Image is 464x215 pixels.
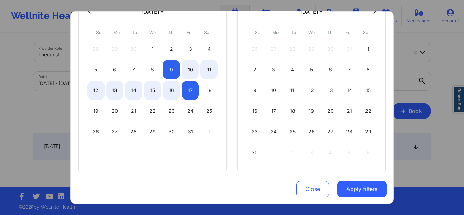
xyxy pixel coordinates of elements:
div: Sun Nov 16 2025 [246,102,264,121]
abbr: Monday [113,30,120,35]
div: Sun Oct 12 2025 [87,81,105,100]
abbr: Sunday [255,30,260,35]
div: Sat Oct 25 2025 [200,102,218,121]
abbr: Saturday [204,30,209,35]
div: Mon Oct 20 2025 [106,102,124,121]
div: Sat Oct 04 2025 [200,39,218,58]
div: Tue Oct 14 2025 [125,81,142,100]
div: Sun Nov 30 2025 [246,143,264,162]
div: Sat Oct 11 2025 [200,60,218,79]
div: Sat Nov 01 2025 [359,39,377,58]
div: Thu Nov 20 2025 [322,102,339,121]
div: Fri Oct 03 2025 [182,39,199,58]
div: Mon Nov 10 2025 [265,81,283,100]
div: Sun Oct 05 2025 [87,60,105,79]
div: Sat Nov 15 2025 [359,81,377,100]
div: Sun Oct 19 2025 [87,102,105,121]
abbr: Tuesday [291,30,296,35]
div: Wed Nov 19 2025 [303,102,320,121]
div: Fri Oct 10 2025 [182,60,199,79]
div: Mon Nov 24 2025 [265,122,283,141]
div: Thu Nov 13 2025 [322,81,339,100]
div: Fri Oct 24 2025 [182,102,199,121]
div: Thu Oct 23 2025 [163,102,180,121]
div: Sat Nov 29 2025 [359,122,377,141]
div: Thu Nov 06 2025 [322,60,339,79]
div: Wed Oct 22 2025 [144,102,161,121]
div: Wed Nov 05 2025 [303,60,320,79]
div: Sun Oct 26 2025 [87,122,105,141]
div: Wed Oct 29 2025 [144,122,161,141]
button: Close [296,181,329,197]
div: Sun Nov 09 2025 [246,81,264,100]
div: Tue Nov 25 2025 [284,122,301,141]
abbr: Saturday [363,30,368,35]
div: Tue Oct 21 2025 [125,102,142,121]
div: Fri Nov 28 2025 [341,122,358,141]
div: Mon Oct 13 2025 [106,81,124,100]
div: Sat Nov 22 2025 [359,102,377,121]
div: Fri Oct 17 2025 [182,81,199,100]
abbr: Thursday [168,30,173,35]
abbr: Tuesday [132,30,137,35]
div: Mon Oct 27 2025 [106,122,124,141]
div: Wed Nov 12 2025 [303,81,320,100]
div: Sat Oct 18 2025 [200,81,218,100]
div: Sun Nov 02 2025 [246,60,264,79]
div: Fri Oct 31 2025 [182,122,199,141]
div: Mon Oct 06 2025 [106,60,124,79]
div: Thu Oct 30 2025 [163,122,180,141]
div: Fri Nov 07 2025 [341,60,358,79]
div: Thu Nov 27 2025 [322,122,339,141]
button: Apply filters [337,181,387,197]
div: Sat Nov 08 2025 [359,60,377,79]
abbr: Friday [345,30,350,35]
div: Mon Nov 17 2025 [265,102,283,121]
div: Fri Nov 14 2025 [341,81,358,100]
div: Thu Oct 09 2025 [163,60,180,79]
abbr: Thursday [327,30,332,35]
div: Wed Nov 26 2025 [303,122,320,141]
abbr: Monday [272,30,279,35]
div: Tue Oct 28 2025 [125,122,142,141]
div: Mon Nov 03 2025 [265,60,283,79]
div: Wed Oct 08 2025 [144,60,161,79]
abbr: Wednesday [149,30,156,35]
div: Thu Oct 16 2025 [163,81,180,100]
div: Fri Nov 21 2025 [341,102,358,121]
abbr: Friday [186,30,191,35]
div: Tue Nov 11 2025 [284,81,301,100]
abbr: Sunday [96,30,101,35]
div: Thu Oct 02 2025 [163,39,180,58]
div: Tue Nov 04 2025 [284,60,301,79]
div: Tue Nov 18 2025 [284,102,301,121]
abbr: Wednesday [308,30,315,35]
div: Sun Nov 23 2025 [246,122,264,141]
div: Tue Oct 07 2025 [125,60,142,79]
div: Wed Oct 15 2025 [144,81,161,100]
div: Wed Oct 01 2025 [144,39,161,58]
